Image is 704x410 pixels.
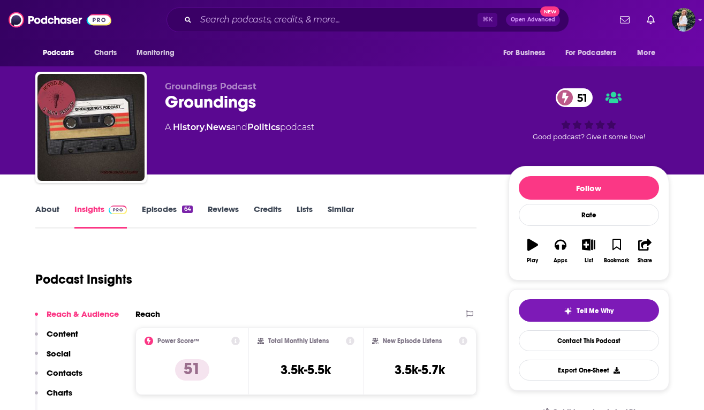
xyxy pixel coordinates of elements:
[74,204,127,229] a: InsightsPodchaser Pro
[196,11,478,28] input: Search podcasts, credits, & more...
[47,368,82,378] p: Contacts
[556,88,593,107] a: 51
[43,45,74,60] span: Podcasts
[208,204,239,229] a: Reviews
[47,388,72,398] p: Charts
[231,122,247,132] span: and
[564,307,572,315] img: tell me why sparkle
[637,45,655,60] span: More
[631,232,658,270] button: Share
[157,337,199,345] h2: Power Score™
[35,368,82,388] button: Contacts
[35,43,88,63] button: open menu
[566,88,593,107] span: 51
[47,348,71,359] p: Social
[519,330,659,351] a: Contact This Podcast
[142,204,192,229] a: Episodes64
[603,232,631,270] button: Bookmark
[519,176,659,200] button: Follow
[511,17,555,22] span: Open Advanced
[165,81,256,92] span: Groundings Podcast
[135,309,160,319] h2: Reach
[47,309,119,319] p: Reach & Audience
[519,204,659,226] div: Rate
[297,204,313,229] a: Lists
[565,45,617,60] span: For Podcasters
[506,13,560,26] button: Open AdvancedNew
[585,257,593,264] div: List
[35,348,71,368] button: Social
[527,257,538,264] div: Play
[87,43,124,63] a: Charts
[642,11,659,29] a: Show notifications dropdown
[109,206,127,214] img: Podchaser Pro
[616,11,634,29] a: Show notifications dropdown
[137,45,175,60] span: Monitoring
[47,329,78,339] p: Content
[577,307,614,315] span: Tell Me Why
[519,360,659,381] button: Export One-Sheet
[540,6,559,17] span: New
[247,122,280,132] a: Politics
[9,10,111,30] img: Podchaser - Follow, Share and Rate Podcasts
[35,309,119,329] button: Reach & Audience
[165,121,314,134] div: A podcast
[328,204,354,229] a: Similar
[503,45,546,60] span: For Business
[519,299,659,322] button: tell me why sparkleTell Me Why
[574,232,602,270] button: List
[630,43,669,63] button: open menu
[37,74,145,181] img: Groundings
[206,122,231,132] a: News
[519,232,547,270] button: Play
[604,257,629,264] div: Bookmark
[554,257,567,264] div: Apps
[94,45,117,60] span: Charts
[383,337,442,345] h2: New Episode Listens
[166,7,569,32] div: Search podcasts, credits, & more...
[254,204,282,229] a: Credits
[182,206,192,213] div: 64
[672,8,695,32] img: User Profile
[129,43,188,63] button: open menu
[268,337,329,345] h2: Total Monthly Listens
[35,329,78,348] button: Content
[395,362,445,378] h3: 3.5k-5.7k
[173,122,205,132] a: History
[175,359,209,381] p: 51
[496,43,559,63] button: open menu
[547,232,574,270] button: Apps
[509,81,669,148] div: 51Good podcast? Give it some love!
[35,388,72,407] button: Charts
[638,257,652,264] div: Share
[533,133,645,141] span: Good podcast? Give it some love!
[35,204,59,229] a: About
[672,8,695,32] button: Show profile menu
[281,362,331,378] h3: 3.5k-5.5k
[205,122,206,132] span: ,
[558,43,632,63] button: open menu
[478,13,497,27] span: ⌘ K
[672,8,695,32] span: Logged in as ginny24232
[35,271,132,287] h1: Podcast Insights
